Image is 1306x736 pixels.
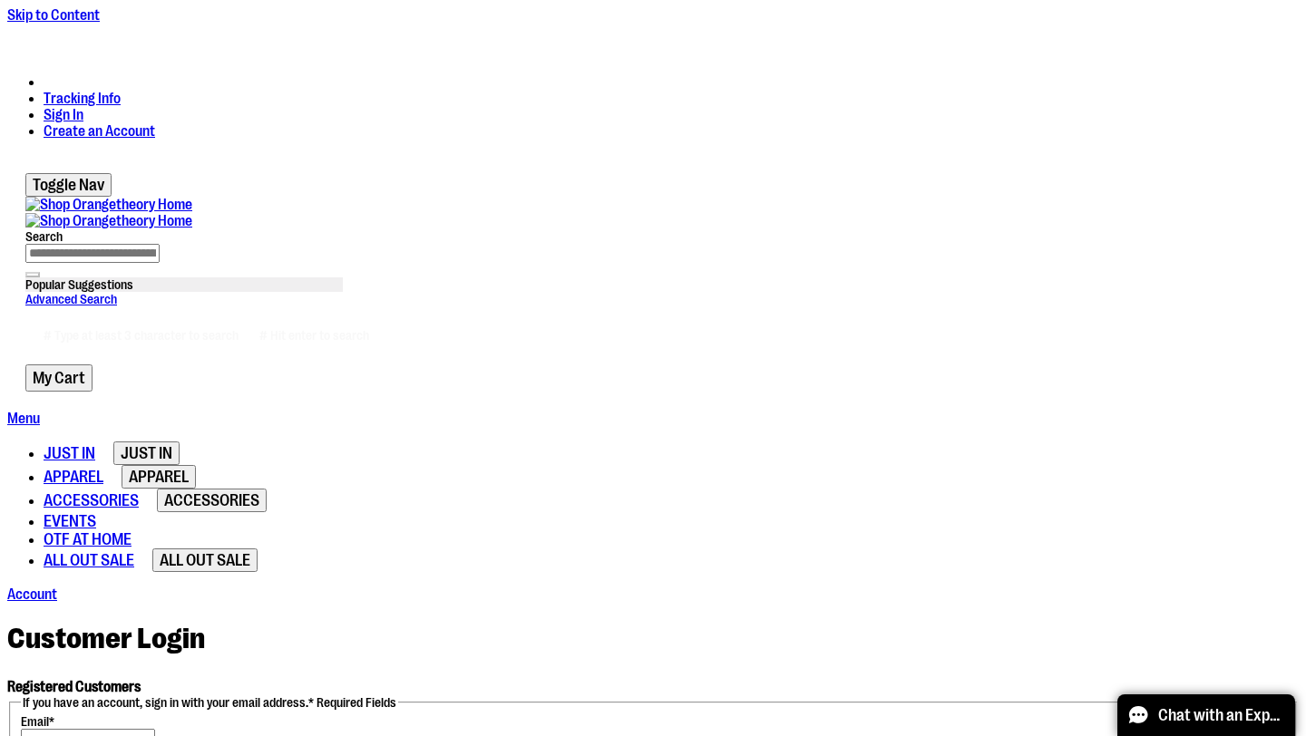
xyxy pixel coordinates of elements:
[160,551,250,569] span: ALL OUT SALE
[308,695,396,710] span: * Required Fields
[21,714,49,729] span: Email
[21,695,398,710] legend: If you have an account, sign in with your email address.
[25,272,40,277] button: Search
[44,91,121,107] a: Tracking Info
[7,622,205,655] span: Customer Login
[25,364,93,392] button: My Cart
[33,369,85,387] span: My Cart
[164,491,259,509] span: ACCESSORIES
[259,328,369,343] span: # Hit enter to search
[44,512,96,530] span: EVENTS
[7,679,141,695] strong: Registered Customers
[25,277,343,292] div: Popular Suggestions
[25,173,112,197] button: Toggle Nav
[44,468,103,486] span: APPAREL
[25,197,192,213] img: Shop Orangetheory
[44,107,83,123] a: Sign In
[121,444,172,462] span: JUST IN
[7,7,100,24] a: Skip to Content
[44,551,134,569] span: ALL OUT SALE
[1117,694,1295,736] button: Chat with an Expert
[1158,706,1284,724] span: Chat with an Expert
[25,229,63,244] span: Search
[7,586,57,603] a: Account
[129,468,189,486] span: APPAREL
[730,24,772,40] a: Details
[535,24,772,40] p: FREE Shipping, orders over $150.
[25,292,117,306] a: Advanced Search
[7,24,1299,60] div: Promotional banner
[44,491,139,509] span: ACCESSORIES
[25,213,192,229] img: Shop Orangetheory
[44,444,95,462] span: JUST IN
[44,328,239,343] span: # Type at least 3 character to search
[44,530,132,548] span: OTF AT HOME
[33,176,104,194] span: Toggle Nav
[7,411,40,427] a: Menu
[44,123,155,140] a: Create an Account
